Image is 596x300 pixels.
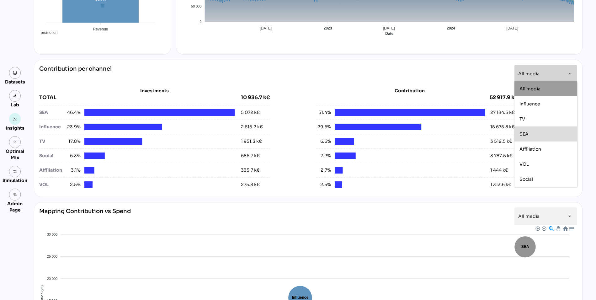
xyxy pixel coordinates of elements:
span: VOL [519,161,529,167]
div: 1 313.6 k€ [490,181,511,188]
span: All media [519,86,540,92]
div: Optimal Mix [3,148,27,161]
div: 1 444 k€ [490,167,508,174]
span: 2.7% [316,167,331,174]
span: 51.4% [316,109,331,116]
span: 17.8% [66,138,81,145]
span: 23.9% [66,124,81,130]
tspan: [DATE] [383,26,395,30]
tspan: 2023 [324,26,332,30]
div: Investments [39,88,270,94]
div: 5 072 k€ [241,109,260,116]
tspan: [DATE] [260,26,272,30]
span: 46.4% [66,109,81,116]
div: VOL [39,181,66,188]
span: 2.5% [66,181,81,188]
span: TV [519,116,525,122]
div: 3 512.5 k€ [490,138,512,145]
span: 7.2% [316,153,331,159]
div: Simulation [3,177,27,184]
div: Lab [8,102,22,108]
div: Insights [6,125,24,131]
div: 1 951.3 k€ [241,138,262,145]
div: Affiliation [39,167,66,174]
span: All media [518,213,540,219]
div: 335.7 k€ [241,167,260,174]
div: Reset Zoom [562,226,568,231]
tspan: 0 [200,20,202,24]
span: Social [519,176,533,182]
div: Admin Page [3,201,27,213]
span: 2.5% [316,181,331,188]
span: Affiliation [519,146,541,152]
div: Contribution per channel [39,65,112,83]
div: Influence [39,124,66,130]
tspan: 50 000 [191,4,202,8]
tspan: 2024 [447,26,455,30]
div: Selection Zoom [548,226,554,231]
i: arrow_drop_down [566,212,573,220]
div: 3 787.5 k€ [490,153,513,159]
span: 6.6% [316,138,331,145]
div: Panning [556,226,559,230]
div: Zoom In [535,226,540,230]
div: 52 917.9 k€ [490,94,518,101]
div: 2 615.2 k€ [241,124,263,130]
img: graph.svg [13,117,17,121]
div: Mapping Contribution vs Spend [39,207,131,225]
div: 27 184.5 k€ [490,109,515,116]
tspan: 25 000 [47,254,58,258]
span: 6.3% [66,153,81,159]
img: settings.svg [13,169,17,174]
div: 10 936.7 k€ [241,94,270,101]
div: SEA [39,109,66,116]
span: 29.6% [316,124,331,130]
span: All media [518,71,540,77]
i: grain [13,140,17,144]
tspan: 20 000 [47,277,58,281]
span: SEA [519,131,529,137]
tspan: 30 000 [47,233,58,236]
div: TV [39,138,66,145]
tspan: Revenue [93,27,108,31]
i: admin_panel_settings [13,192,17,197]
div: 275.8 k€ [241,181,260,188]
span: 3.1% [66,167,81,174]
div: Contribution [332,88,487,94]
span: promotion [36,30,57,35]
tspan: [DATE] [507,26,519,30]
img: lab.svg [13,94,17,98]
i: arrow_drop_down [566,70,573,78]
div: Zoom Out [541,226,546,230]
div: TOTAL [39,94,241,101]
div: 15 675.8 k€ [490,124,515,130]
div: 686.7 k€ [241,153,260,159]
img: data.svg [13,71,17,75]
div: Datasets [5,79,25,85]
span: Influence [519,101,540,107]
text: Date [386,31,394,36]
div: Menu [569,226,574,231]
div: Social [39,153,66,159]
